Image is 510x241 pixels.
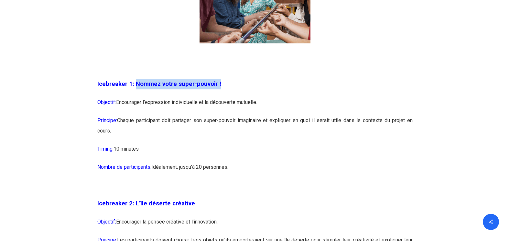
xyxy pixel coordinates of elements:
span: Icebreaker 2: L’île déserte créative [97,200,195,207]
span: Nombre de participants: [97,164,151,170]
p: Chaque participant doit partager son super-pouvoir imaginaire et expliquer en quoi il serait util... [97,115,413,144]
span: Objectif: [97,99,116,105]
p: Idéalement, jusqu’à 20 personnes. [97,162,413,180]
span: Timing: [97,146,114,152]
p: Encourager la pensée créative et l’innovation. [97,217,413,235]
span: Objectif: [97,219,116,225]
p: 10 minutes [97,144,413,162]
p: Encourager l’expression individuelle et la découverte mutuelle. [97,97,413,115]
span: Icebreaker 1: Nommez votre super-pouvoir ! [97,80,221,87]
span: Principe: [97,117,117,123]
